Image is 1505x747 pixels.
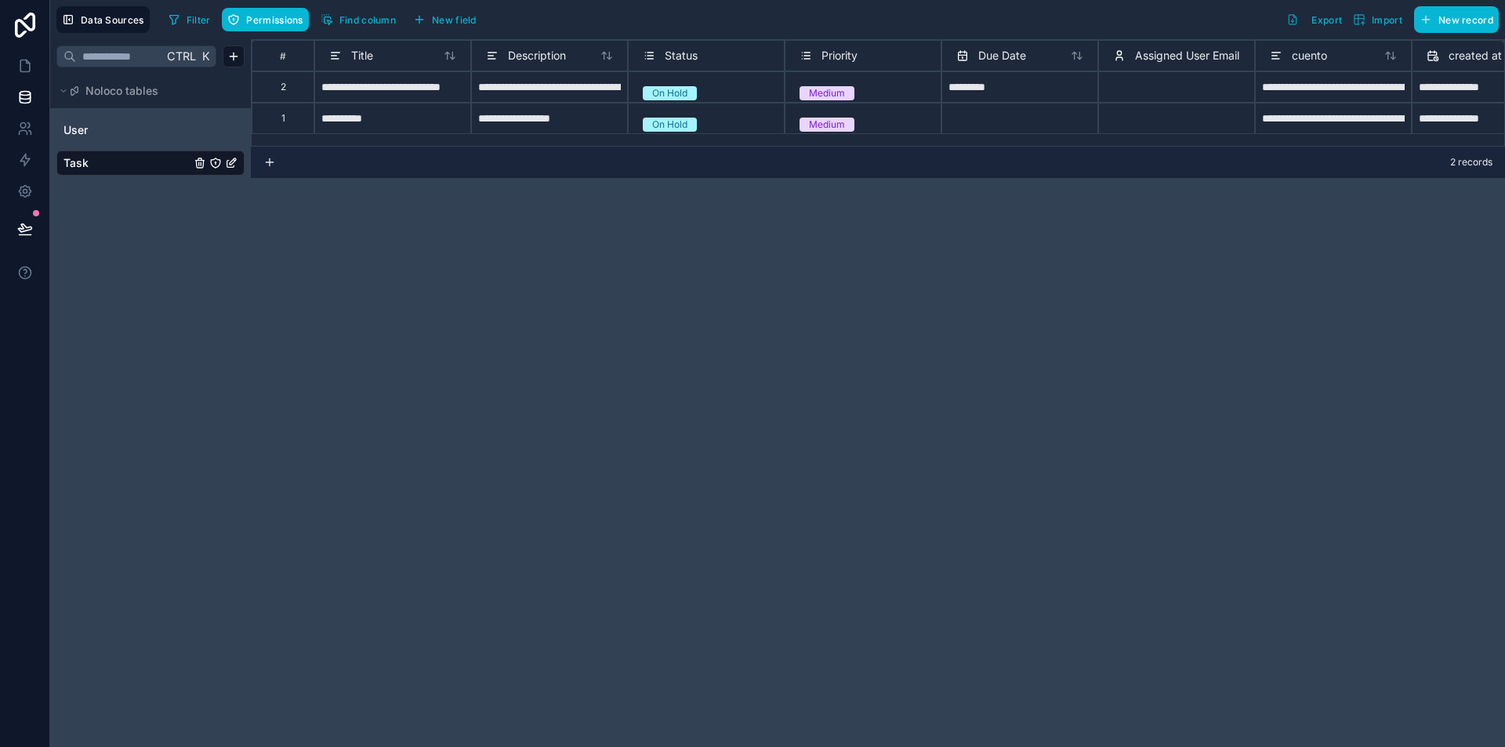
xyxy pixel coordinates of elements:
span: Status [665,48,698,63]
span: Description [508,48,566,63]
a: User [63,122,190,138]
div: On Hold [652,118,687,132]
span: Task [63,155,89,171]
button: New field [408,8,482,31]
button: Filter [162,8,216,31]
span: Ctrl [165,46,198,66]
div: User [56,118,245,143]
span: New field [432,14,477,26]
span: Title [351,48,373,63]
div: # [267,50,299,62]
span: Import [1372,14,1402,26]
span: K [200,51,211,62]
button: New record [1414,6,1499,33]
button: Noloco tables [56,80,235,102]
div: Medium [809,118,845,132]
span: Export [1311,14,1342,26]
div: Task [56,150,245,176]
span: created at [1449,48,1502,63]
span: Noloco tables [85,83,158,99]
button: Data Sources [56,6,150,33]
span: User [63,122,88,138]
span: Due Date [978,48,1026,63]
span: 2 records [1450,156,1492,169]
span: Filter [187,14,211,26]
div: On Hold [652,86,687,100]
span: Data Sources [81,14,144,26]
span: New record [1438,14,1493,26]
span: Permissions [246,14,303,26]
div: Medium [809,86,845,100]
button: Find column [315,8,401,31]
button: Import [1347,6,1408,33]
a: Permissions [222,8,314,31]
div: 2 [281,81,286,93]
span: Priority [821,48,858,63]
span: Find column [339,14,396,26]
div: 1 [281,112,285,125]
button: Permissions [222,8,308,31]
a: Task [63,155,190,171]
a: New record [1408,6,1499,33]
span: Assigned User Email [1135,48,1239,63]
button: Export [1281,6,1347,33]
span: cuento [1292,48,1327,63]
